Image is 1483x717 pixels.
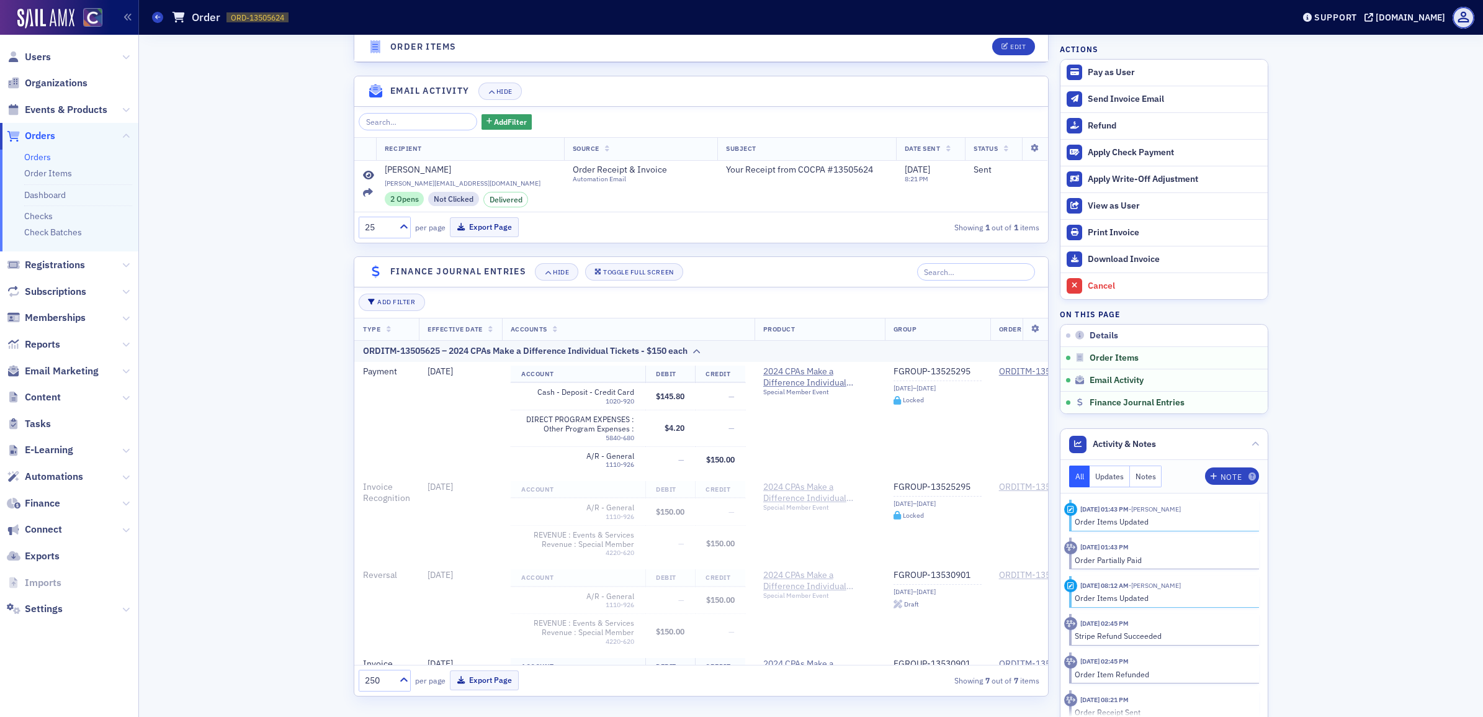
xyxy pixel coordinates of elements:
[7,129,55,143] a: Orders
[1064,693,1077,706] div: Activity
[521,461,634,469] div: 1110-926
[645,366,696,383] th: Debit
[1075,592,1250,603] div: Order Items Updated
[385,192,424,205] div: 2 Opens
[763,366,876,388] a: 2024 CPAs Make a Difference Individual Tickets - $150 each
[25,364,99,378] span: Email Marketing
[390,84,470,97] h4: Email Activity
[1453,7,1474,29] span: Profile
[645,481,696,498] th: Debit
[763,570,876,592] a: 2024 CPAs Make a Difference Individual Tickets - $150 each
[478,83,522,100] button: Hide
[25,76,87,90] span: Organizations
[822,675,1040,686] div: Showing out of items
[1314,12,1357,23] div: Support
[645,569,696,587] th: Debit
[359,113,477,130] input: Search…
[763,482,876,503] a: 2024 CPAs Make a Difference Individual Tickets - $150 each
[999,570,1075,581] a: ORDITM-13505625
[25,129,55,143] span: Orders
[1088,281,1261,292] div: Cancel
[1080,619,1129,628] time: 10/30/2024 02:45 PM
[74,8,102,29] a: View Homepage
[573,175,686,183] div: Automation Email
[25,338,60,351] span: Reports
[999,482,1075,493] a: ORDITM-13505625
[7,76,87,90] a: Organizations
[1376,12,1445,23] div: [DOMAIN_NAME]
[695,481,745,498] th: Credit
[917,263,1036,281] input: Search…
[428,366,453,377] span: [DATE]
[665,423,684,433] span: $4.20
[1080,543,1129,551] time: 1/15/2025 01:43 PM
[365,221,392,234] div: 25
[415,675,446,686] label: per page
[521,415,634,434] span: DIRECT PROGRAM EXPENSES : Other Program Expenses : Credit Card Fees
[726,165,873,176] span: Your Receipt from COCPA #13505624
[983,675,992,686] strong: 7
[7,50,51,64] a: Users
[25,417,51,431] span: Tasks
[428,569,453,580] span: [DATE]
[7,285,86,299] a: Subscriptions
[1088,201,1261,212] div: View as User
[999,366,1075,377] div: ORDITM-13505625
[822,222,1040,233] div: Showing out of items
[695,569,745,587] th: Credit
[894,659,982,670] a: FGROUP-13530901
[363,658,393,669] span: Invoice
[728,507,735,516] span: —
[1064,503,1077,516] div: Activity
[695,366,745,383] th: Credit
[974,165,1039,176] div: Sent
[385,144,422,153] span: Recipient
[511,366,645,383] th: Account
[1060,246,1268,273] a: Download Invoice
[728,626,735,636] span: —
[1090,330,1118,341] span: Details
[706,595,735,605] span: $150.00
[894,570,982,581] a: FGROUP-13530901
[1129,505,1181,513] span: Josh An
[1090,375,1144,386] span: Email Activity
[573,165,697,184] a: Order Receipt & InvoiceAutomation Email
[415,222,446,233] label: per page
[363,345,688,358] div: ORDITM-13505625 – 2024 CPAs Make a Difference Individual Tickets - $150 each
[25,390,61,404] span: Content
[1060,166,1268,192] button: Apply Write-Off Adjustment
[1088,227,1261,238] div: Print Invoice
[763,325,795,333] span: Product
[450,670,519,690] button: Export Page
[999,325,1040,333] span: Order Item
[7,103,107,117] a: Events & Products
[656,507,684,516] span: $150.00
[553,269,569,276] div: Hide
[535,263,578,281] button: Hide
[363,481,410,503] span: Invoice Recognition
[7,258,85,272] a: Registrations
[763,503,876,512] div: Special Member Event
[894,384,982,392] div: [DATE]–[DATE]
[7,497,60,510] a: Finance
[1060,112,1268,139] button: Refund
[1060,60,1268,86] button: Pay as User
[385,165,451,176] div: [PERSON_NAME]
[904,601,919,608] div: Draft
[521,434,634,442] div: 5840-680
[1088,147,1261,158] div: Apply Check Payment
[1075,630,1250,641] div: Stripe Refund Succeeded
[603,269,673,276] div: Toggle Full Screen
[573,165,686,176] span: Order Receipt & Invoice
[1060,192,1268,219] button: View as User
[192,10,220,25] h1: Order
[763,659,876,680] a: 2024 CPAs Make a Difference Individual Tickets - $150 each
[428,658,453,669] span: [DATE]
[1364,13,1449,22] button: [DOMAIN_NAME]
[695,658,745,675] th: Credit
[992,38,1035,55] button: Edit
[1088,120,1261,132] div: Refund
